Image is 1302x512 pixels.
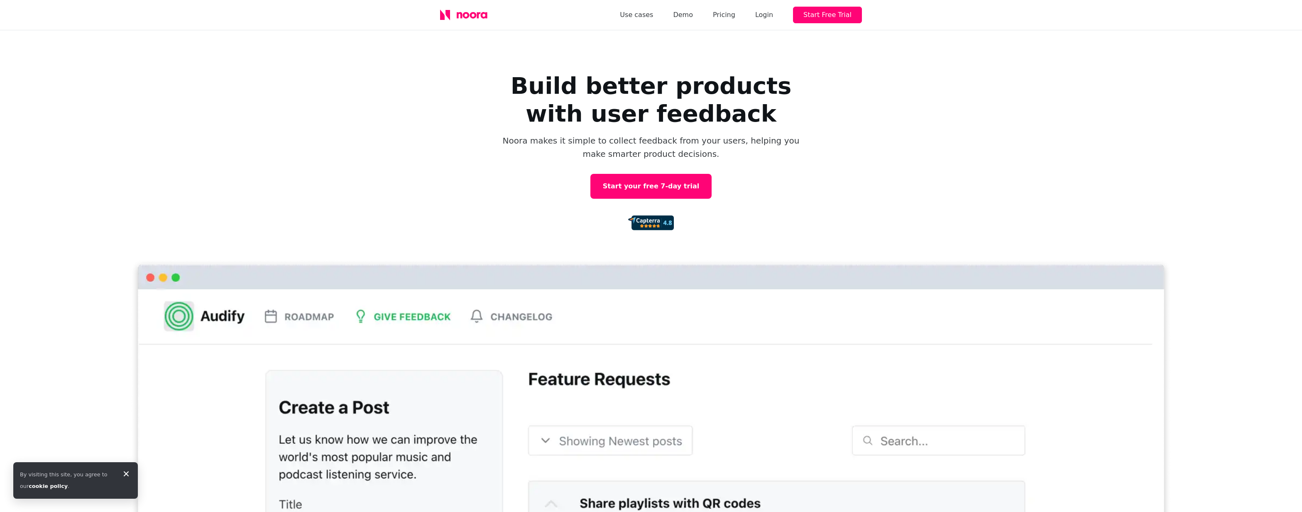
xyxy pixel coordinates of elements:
[502,134,800,161] p: Noora makes it simple to collect feedback from your users, helping you make smarter product decis...
[485,72,817,127] h1: Build better products with user feedback
[29,483,68,489] a: cookie policy
[20,469,115,492] div: By visiting this site, you agree to our .
[673,9,693,21] a: Demo
[620,9,653,21] a: Use cases
[590,174,712,199] a: Start your free 7-day trial
[755,9,773,21] div: Login
[628,215,674,230] img: 92d72d4f0927c2c8b0462b8c7b01ca97.png
[793,7,862,23] button: Start Free Trial
[713,9,735,21] a: Pricing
